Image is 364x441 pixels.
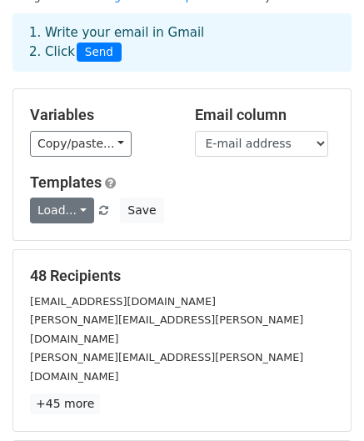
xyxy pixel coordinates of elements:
h5: 48 Recipients [30,267,334,285]
h5: Variables [30,106,170,124]
h5: Email column [195,106,335,124]
small: [PERSON_NAME][EMAIL_ADDRESS][PERSON_NAME][DOMAIN_NAME] [30,313,303,345]
iframe: Chat Widget [281,361,364,441]
button: Save [120,198,163,223]
small: [EMAIL_ADDRESS][DOMAIN_NAME] [30,295,216,308]
a: Templates [30,173,102,191]
small: [PERSON_NAME][EMAIL_ADDRESS][PERSON_NAME][DOMAIN_NAME] [30,351,303,383]
a: Load... [30,198,94,223]
a: Copy/paste... [30,131,132,157]
div: 1. Write your email in Gmail 2. Click [17,23,347,62]
span: Send [77,43,122,63]
a: +45 more [30,393,100,414]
